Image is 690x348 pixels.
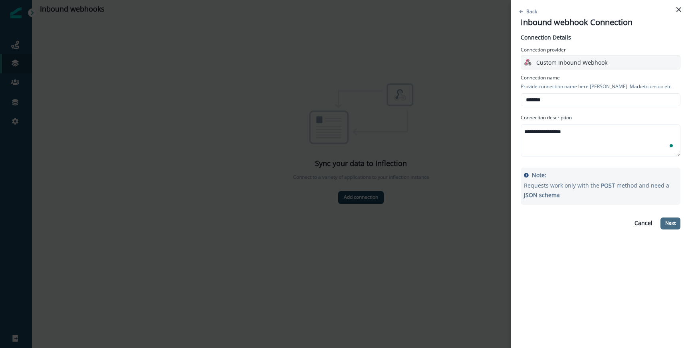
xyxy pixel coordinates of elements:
[672,3,685,16] button: Close
[521,114,680,121] p: Connection description
[521,74,680,81] p: Connection name
[601,182,615,189] span: POST
[536,58,607,67] p: Custom Inbound Webhook
[521,81,680,90] p: Provide connection name here [PERSON_NAME]. Marketo unsub etc.
[524,179,677,202] p: Requests work only with the method and need a
[660,217,680,229] button: Next
[665,220,676,226] p: Next
[524,191,560,199] span: JSON schema
[630,217,657,229] button: Cancel
[526,8,537,15] p: Back
[521,16,680,28] div: Inbound webhook Connection
[524,59,531,66] img: generic inbound webhook
[521,125,680,156] textarea: To enrich screen reader interactions, please activate Accessibility in Grammarly extension settings
[521,33,680,42] p: Connection Details
[634,220,652,227] p: Cancel
[519,8,537,15] button: Go back
[532,171,546,179] p: Note:
[521,46,680,53] p: Connection provider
